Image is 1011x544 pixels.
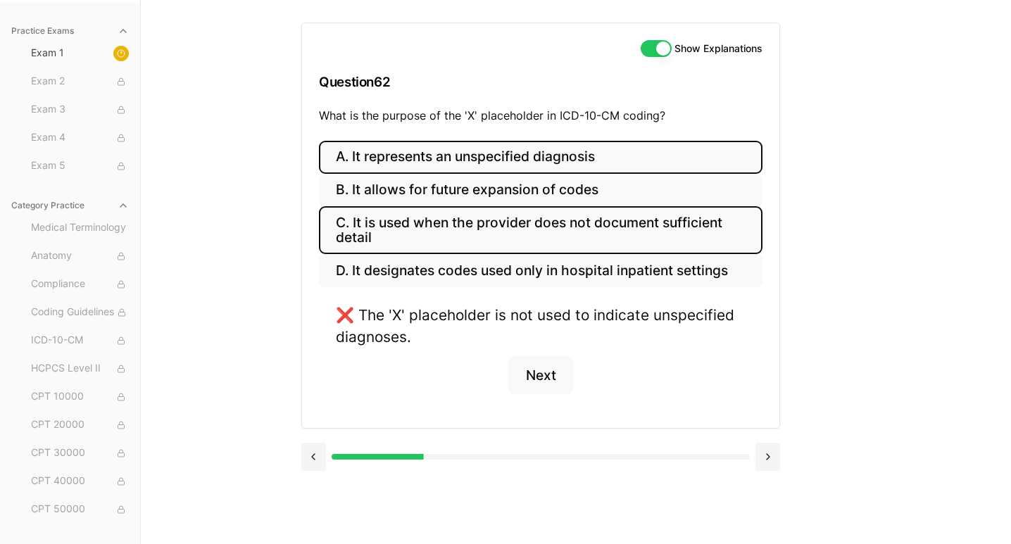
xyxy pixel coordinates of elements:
button: Compliance [25,273,134,296]
label: Show Explanations [674,44,762,53]
button: D. It designates codes used only in hospital inpatient settings [319,254,762,287]
span: HCPCS Level II [31,361,129,377]
button: Exam 3 [25,99,134,121]
button: Coding Guidelines [25,301,134,324]
span: ICD-10-CM [31,333,129,348]
span: CPT 30000 [31,445,129,461]
button: Exam 1 [25,42,134,65]
button: Exam 2 [25,70,134,93]
button: Exam 5 [25,155,134,177]
span: Exam 3 [31,102,129,118]
span: Exam 1 [31,46,129,61]
span: CPT 10000 [31,389,129,405]
span: Exam 4 [31,130,129,146]
button: Anatomy [25,245,134,267]
button: Practice Exams [6,20,134,42]
h3: Question 62 [319,61,762,103]
button: Medical Terminology [25,217,134,239]
button: Category Practice [6,194,134,217]
button: ICD-10-CM [25,329,134,352]
div: ❌ The 'X' placeholder is not used to indicate unspecified diagnoses. [336,304,746,348]
button: CPT 30000 [25,442,134,464]
span: CPT 40000 [31,474,129,489]
button: CPT 40000 [25,470,134,493]
span: Anatomy [31,248,129,264]
p: What is the purpose of the 'X' placeholder in ICD-10-CM coding? [319,107,762,124]
button: B. It allows for future expansion of codes [319,174,762,207]
button: A. It represents an unspecified diagnosis [319,141,762,174]
span: Coding Guidelines [31,305,129,320]
span: CPT 20000 [31,417,129,433]
button: Next [508,356,572,394]
button: CPT 50000 [25,498,134,521]
button: CPT 10000 [25,386,134,408]
button: CPT 20000 [25,414,134,436]
button: HCPCS Level II [25,358,134,380]
span: Compliance [31,277,129,292]
span: CPT 50000 [31,502,129,517]
span: Medical Terminology [31,220,129,236]
button: C. It is used when the provider does not document sufficient detail [319,206,762,254]
button: Exam 4 [25,127,134,149]
span: Exam 5 [31,158,129,174]
span: Exam 2 [31,74,129,89]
